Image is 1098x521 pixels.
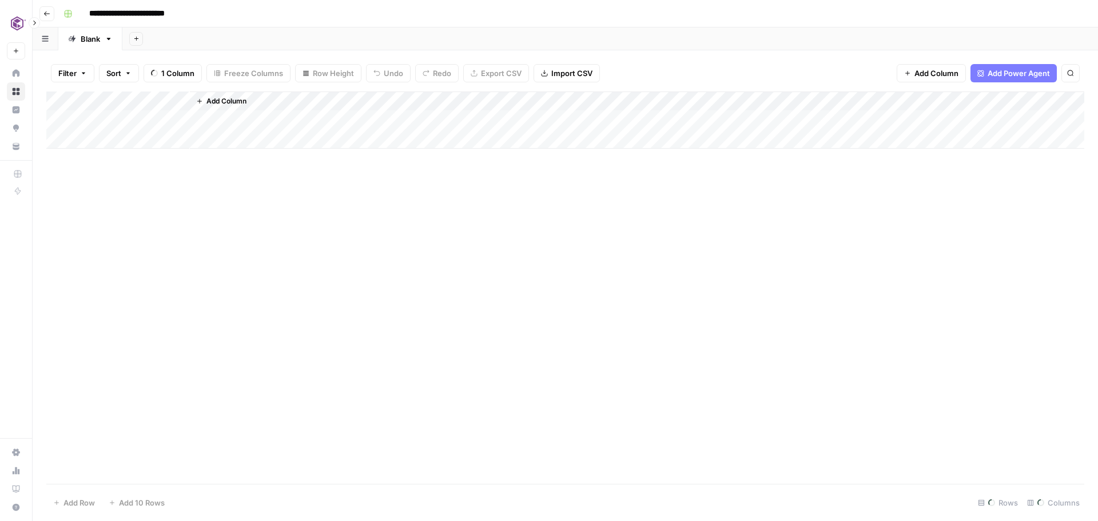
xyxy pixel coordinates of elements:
button: Workspace: Commvault [7,9,25,38]
a: Your Data [7,137,25,156]
a: Blank [58,27,122,50]
span: Add Row [63,497,95,508]
button: Add Power Agent [970,64,1057,82]
span: Sort [106,67,121,79]
img: Commvault Logo [7,13,27,34]
button: 1 Column [144,64,202,82]
button: Add 10 Rows [102,494,172,512]
button: Export CSV [463,64,529,82]
span: Undo [384,67,403,79]
span: Row Height [313,67,354,79]
button: Undo [366,64,411,82]
button: Help + Support [7,498,25,516]
button: Add Column [192,94,251,109]
button: Filter [51,64,94,82]
a: Home [7,64,25,82]
div: Blank [81,33,100,45]
a: Learning Hub [7,480,25,498]
span: Add Column [914,67,958,79]
button: Add Row [46,494,102,512]
span: Filter [58,67,77,79]
div: Columns [1023,494,1084,512]
button: Row Height [295,64,361,82]
button: Add Column [897,64,966,82]
span: Freeze Columns [224,67,283,79]
span: Import CSV [551,67,592,79]
a: Usage [7,462,25,480]
button: Import CSV [534,64,600,82]
button: Redo [415,64,459,82]
button: Freeze Columns [206,64,291,82]
a: Opportunities [7,119,25,137]
span: Redo [433,67,451,79]
button: Sort [99,64,139,82]
span: Export CSV [481,67,522,79]
span: 1 Column [161,67,194,79]
span: Add Column [206,96,246,106]
div: Rows [973,494,1023,512]
a: Browse [7,82,25,101]
a: Insights [7,101,25,119]
span: Add 10 Rows [119,497,165,508]
a: Settings [7,443,25,462]
span: Add Power Agent [988,67,1050,79]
